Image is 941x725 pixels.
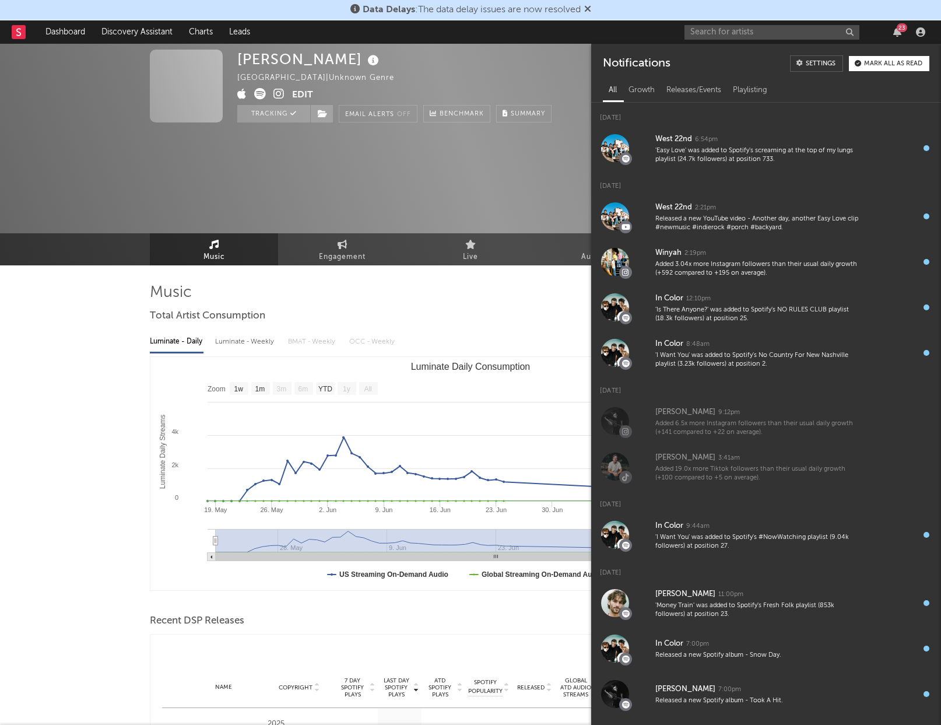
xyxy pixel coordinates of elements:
[337,677,368,698] span: 7 Day Spotify Plays
[237,105,310,122] button: Tracking
[603,80,623,100] div: All
[655,519,683,533] div: In Color
[542,506,563,513] text: 30. Jun
[686,640,709,649] div: 7:00pm
[684,25,859,40] input: Search for artists
[655,419,861,437] div: Added 6.5x more Instagram followers than their usual daily growth (+141 compared to +22 on average).
[375,506,393,513] text: 9. Jun
[655,306,861,324] div: 'Is There Anyone?' was added to Spotify's NO RULES CLUB playlist (18.3k followers) at position 25.
[591,489,941,512] div: [DATE]
[517,684,545,691] span: Released
[591,125,941,171] a: West 22nd6:54pm'Easy Love' was added to Spotify's screaming at the top of my lungs playlist (24.7...
[496,105,552,122] button: Summary
[463,250,478,264] span: Live
[655,451,715,465] div: [PERSON_NAME]
[175,494,178,501] text: 0
[150,233,278,265] a: Music
[279,684,313,691] span: Copyright
[150,332,203,352] div: Luminate - Daily
[591,558,941,580] div: [DATE]
[686,522,710,531] div: 9:44am
[468,678,503,696] span: Spotify Popularity
[603,55,670,72] div: Notifications
[581,250,617,264] span: Audience
[591,171,941,194] div: [DATE]
[430,506,451,513] text: 16. Jun
[560,677,592,698] span: Global ATD Audio Streams
[215,332,276,352] div: Luminate - Weekly
[655,246,682,260] div: Winyah
[171,428,178,435] text: 4k
[655,651,861,660] div: Released a new Spotify album - Snow Day.
[655,351,861,369] div: 'I Want You' was added to Spotify's No Country For New Nashville playlist (3.23k followers) at po...
[37,20,93,44] a: Dashboard
[482,570,603,579] text: Global Streaming On-Demand Audio
[591,626,941,671] a: In Color7:00pmReleased a new Spotify album - Snow Day.
[299,385,308,393] text: 6m
[203,250,225,264] span: Music
[591,194,941,239] a: West 22nd2:21pmReleased a new YouTube video - Another day, another Easy Love clip #newmusic #indi...
[181,20,221,44] a: Charts
[655,132,692,146] div: West 22nd
[591,239,941,285] a: Winyah2:19pmAdded 3.04x more Instagram followers than their usual daily growth (+592 compared to ...
[718,408,740,417] div: 9:12pm
[591,376,941,398] div: [DATE]
[511,111,545,117] span: Summary
[381,677,412,698] span: Last Day Spotify Plays
[237,71,408,85] div: [GEOGRAPHIC_DATA] | Unknown Genre
[655,465,861,483] div: Added 19.0x more Tiktok followers than their usual daily growth (+100 compared to +5 on average).
[623,80,661,100] div: Growth
[591,444,941,489] a: [PERSON_NAME]3:41amAdded 19.0x more Tiktok followers than their usual daily growth (+100 compared...
[343,385,350,393] text: 1y
[591,671,941,717] a: [PERSON_NAME]7:00pmReleased a new Spotify album - Took A Hit.
[695,135,718,144] div: 6:54pm
[686,295,711,303] div: 12:10pm
[150,614,244,628] span: Recent DSP Releases
[159,415,167,489] text: Luminate Daily Streams
[93,20,181,44] a: Discovery Assistant
[318,385,332,393] text: YTD
[655,696,861,705] div: Released a new Spotify album - Took A Hit.
[292,88,313,103] button: Edit
[150,309,265,323] span: Total Artist Consumption
[655,146,861,164] div: 'Easy Love' was added to Spotify's screaming at the top of my lungs playlist (24.7k followers) at...
[591,330,941,376] a: In Color8:48am'I Want You' was added to Spotify's No Country For New Nashville playlist (3.23k fo...
[150,357,791,590] svg: Luminate Daily Consumption
[718,454,740,463] div: 3:41am
[591,580,941,626] a: [PERSON_NAME]11:00pm'Money Train' was added to Spotify's Fresh Folk playlist (853k followers) at ...
[655,587,715,601] div: [PERSON_NAME]
[655,682,715,696] div: [PERSON_NAME]
[655,260,861,278] div: Added 3.04x more Instagram followers than their usual daily growth (+592 compared to +195 on aver...
[397,111,411,118] em: Off
[255,385,265,393] text: 1m
[363,5,581,15] span: : The data delay issues are now resolved
[237,50,382,69] div: [PERSON_NAME]
[591,512,941,558] a: In Color9:44am'I Want You' was added to Spotify's #NowWatching playlist (9.04k followers) at posi...
[655,292,683,306] div: In Color
[208,385,226,393] text: Zoom
[221,20,258,44] a: Leads
[364,385,371,393] text: All
[661,80,727,100] div: Releases/Events
[591,103,941,125] div: [DATE]
[423,105,490,122] a: Benchmark
[591,398,941,444] a: [PERSON_NAME]9:12pmAdded 6.5x more Instagram followers than their usual daily growth (+141 compar...
[897,23,907,32] div: 23
[655,533,861,551] div: 'I Want You' was added to Spotify's #NowWatching playlist (9.04k followers) at position 27.
[411,362,531,372] text: Luminate Daily Consumption
[234,385,244,393] text: 1w
[684,249,706,258] div: 2:19pm
[486,506,507,513] text: 23. Jun
[655,405,715,419] div: [PERSON_NAME]
[535,233,663,265] a: Audience
[893,27,901,37] button: 23
[695,204,716,212] div: 2:21pm
[278,233,406,265] a: Engagement
[584,5,591,15] span: Dismiss
[790,55,843,72] a: Settings
[171,461,178,468] text: 2k
[718,685,741,694] div: 7:00pm
[686,340,710,349] div: 8:48am
[204,506,227,513] text: 19. May
[319,506,336,513] text: 2. Jun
